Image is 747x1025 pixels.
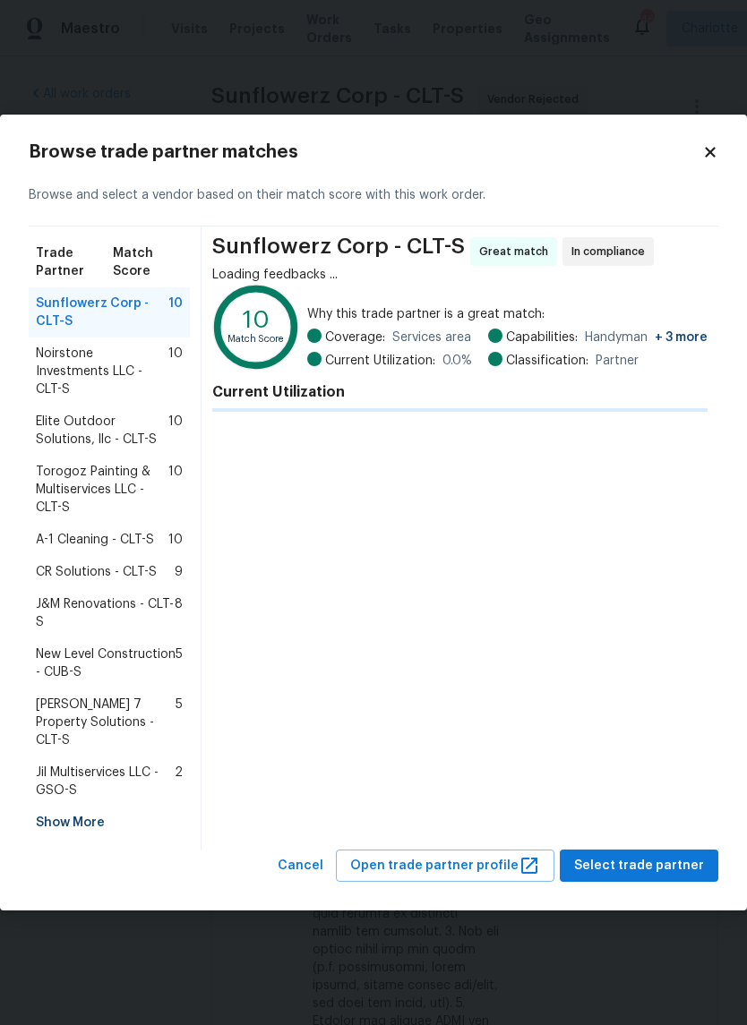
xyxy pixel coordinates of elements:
[655,331,708,344] span: + 3 more
[336,850,554,883] button: Open trade partner profile
[36,295,168,330] span: Sunflowerz Corp - CLT-S
[212,266,708,284] div: Loading feedbacks ...
[442,352,472,370] span: 0.0 %
[36,595,175,631] span: J&M Renovations - CLT-S
[350,855,540,877] span: Open trade partner profile
[585,329,708,346] span: Handyman
[175,563,183,581] span: 9
[506,352,588,370] span: Classification:
[36,531,154,549] span: A-1 Cleaning - CLT-S
[168,463,183,517] span: 10
[175,764,183,799] span: 2
[168,531,183,549] span: 10
[36,764,175,799] span: Jil Multiservices LLC - GSO-S
[36,345,168,398] span: Noirstone Investments LLC - CLT-S
[36,645,176,681] span: New Level Construction - CUB-S
[176,645,183,681] span: 5
[270,850,331,883] button: Cancel
[36,563,157,581] span: CR Solutions - CLT-S
[560,850,718,883] button: Select trade partner
[479,243,555,261] span: Great match
[176,696,183,749] span: 5
[574,855,704,877] span: Select trade partner
[243,307,270,331] text: 10
[36,244,113,280] span: Trade Partner
[168,295,183,330] span: 10
[212,237,465,266] span: Sunflowerz Corp - CLT-S
[29,165,718,226] div: Browse and select a vendor based on their match score with this work order.
[278,855,323,877] span: Cancel
[175,595,183,631] span: 8
[571,243,652,261] span: In compliance
[212,383,708,401] h4: Current Utilization
[307,305,708,323] span: Why this trade partner is a great match:
[29,143,702,161] h2: Browse trade partner matches
[29,807,190,839] div: Show More
[392,329,471,346] span: Services area
[506,329,578,346] span: Capabilities:
[325,329,385,346] span: Coverage:
[168,345,183,398] span: 10
[36,696,176,749] span: [PERSON_NAME] 7 Property Solutions - CLT-S
[113,244,183,280] span: Match Score
[168,413,183,448] span: 10
[36,413,168,448] span: Elite Outdoor Solutions, llc - CLT-S
[36,463,168,517] span: Torogoz Painting & Multiservices LLC - CLT-S
[596,352,639,370] span: Partner
[228,334,285,344] text: Match Score
[325,352,435,370] span: Current Utilization:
